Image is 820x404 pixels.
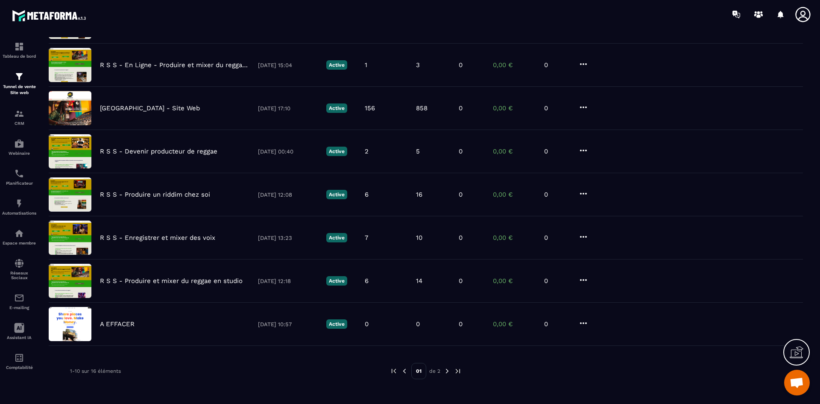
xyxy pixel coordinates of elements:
p: R S S - Produire un riddim chez soi [100,191,210,198]
p: 0 [459,277,463,285]
img: automations [14,198,24,209]
p: Active [326,147,347,156]
p: 0 [459,234,463,242]
img: social-network [14,258,24,268]
p: 156 [365,104,375,112]
p: A EFFACER [100,320,135,328]
a: social-networksocial-networkRéseaux Sociaux [2,252,36,286]
p: Réseaux Sociaux [2,271,36,280]
p: 7 [365,234,368,242]
p: 0,00 € [493,320,536,328]
p: [DATE] 12:18 [258,278,318,284]
p: E-mailing [2,305,36,310]
img: image [49,264,91,298]
a: automationsautomationsAutomatisations [2,192,36,222]
a: automationsautomationsEspace membre [2,222,36,252]
img: image [49,134,91,168]
p: Active [326,276,347,286]
p: 858 [416,104,428,112]
p: [DATE] 15:04 [258,62,318,68]
p: Tunnel de vente Site web [2,84,36,96]
p: Active [326,103,347,113]
p: 16 [416,191,422,198]
img: image [49,221,91,255]
p: [GEOGRAPHIC_DATA] - Site Web [100,104,200,112]
p: [DATE] 00:40 [258,148,318,155]
p: 10 [416,234,422,242]
img: scheduler [14,168,24,179]
p: Assistant IA [2,335,36,340]
p: 0 [544,191,570,198]
img: email [14,293,24,303]
p: 0,00 € [493,191,536,198]
p: [DATE] 12:08 [258,192,318,198]
p: 0,00 € [493,234,536,242]
p: 1 [365,61,367,69]
p: 0,00 € [493,147,536,155]
p: 1-10 sur 16 éléments [70,368,121,374]
p: R S S - Produire et mixer du reggae en studio [100,277,243,285]
p: 0 [544,104,570,112]
img: image [49,48,91,82]
p: Tableau de bord [2,54,36,59]
p: Active [326,60,347,70]
p: 0 [365,320,369,328]
a: formationformationCRM [2,102,36,132]
p: 0 [544,147,570,155]
a: schedulerschedulerPlanificateur [2,162,36,192]
a: formationformationTableau de bord [2,35,36,65]
p: 5 [416,147,420,155]
p: R S S - Enregistrer et mixer des voix [100,234,215,242]
img: next [454,367,462,375]
p: 0 [459,104,463,112]
p: CRM [2,121,36,126]
img: accountant [14,353,24,363]
p: Comptabilité [2,365,36,370]
p: 0 [459,147,463,155]
a: Assistant IA [2,316,36,346]
p: Planificateur [2,181,36,186]
p: Webinaire [2,151,36,156]
img: image [49,91,91,125]
p: 6 [365,191,369,198]
img: next [443,367,451,375]
a: automationsautomationsWebinaire [2,132,36,162]
p: 0 [459,320,463,328]
img: image [49,177,91,212]
img: prev [390,367,398,375]
p: 0 [544,320,570,328]
img: automations [14,228,24,239]
img: formation [14,109,24,119]
p: 0 [544,277,570,285]
p: 0 [544,234,570,242]
p: 0 [544,61,570,69]
p: R S S - Devenir producteur de reggae [100,147,217,155]
p: de 2 [429,368,440,375]
a: accountantaccountantComptabilité [2,346,36,376]
p: Espace membre [2,241,36,245]
p: 0 [459,61,463,69]
p: 3 [416,61,420,69]
a: emailemailE-mailing [2,286,36,316]
img: formation [14,41,24,52]
p: [DATE] 13:23 [258,235,318,241]
p: 0,00 € [493,104,536,112]
p: Active [326,233,347,242]
p: R S S - En Ligne - Produire et mixer du reggae en studio [100,61,249,69]
p: 0,00 € [493,277,536,285]
a: formationformationTunnel de vente Site web [2,65,36,102]
p: 0 [416,320,420,328]
p: 14 [416,277,422,285]
p: 0 [459,191,463,198]
img: logo [12,8,89,24]
p: [DATE] 17:10 [258,105,318,112]
div: Ouvrir le chat [784,370,810,395]
p: Automatisations [2,211,36,215]
p: [DATE] 10:57 [258,321,318,327]
p: 6 [365,277,369,285]
p: 01 [411,363,426,379]
img: formation [14,71,24,82]
p: Active [326,190,347,199]
p: 0,00 € [493,61,536,69]
p: Active [326,319,347,329]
